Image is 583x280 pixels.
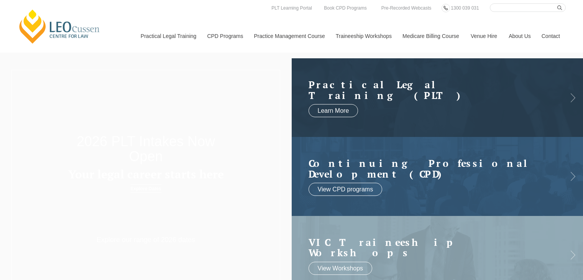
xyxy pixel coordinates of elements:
a: PLT Learning Portal [269,4,314,12]
a: View CPD programs [309,183,383,196]
a: Venue Hire [465,20,503,53]
h2: Continuing Professional Development (CPD) [309,158,551,179]
a: Pre-Recorded Webcasts [379,4,434,12]
h2: Practical Legal Training (PLT) [309,79,551,100]
a: Practical Legal Training [135,20,202,53]
h3: Your legal career starts here [58,168,233,181]
a: Traineeship Workshops [330,20,397,53]
a: [PERSON_NAME] Centre for Law [17,8,102,44]
a: Practice Management Course [248,20,330,53]
a: About Us [503,20,536,53]
a: View Workshops [309,262,373,275]
h2: 2026 PLT Intakes Now Open [58,134,233,164]
a: Practical LegalTraining (PLT) [309,79,551,100]
a: Contact [536,20,566,53]
a: Continuing ProfessionalDevelopment (CPD) [309,158,551,179]
a: VIC Traineeship Workshops [309,237,551,258]
p: Explore our range of 2026 dates [87,236,204,244]
a: Learn More [309,104,358,117]
a: Medicare Billing Course [397,20,465,53]
a: CPD Programs [201,20,248,53]
a: Explore Dates [130,184,161,193]
iframe: LiveChat chat widget [532,229,564,261]
span: 1300 039 031 [451,5,479,11]
a: Book CPD Programs [322,4,368,12]
a: 1300 039 031 [449,4,481,12]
